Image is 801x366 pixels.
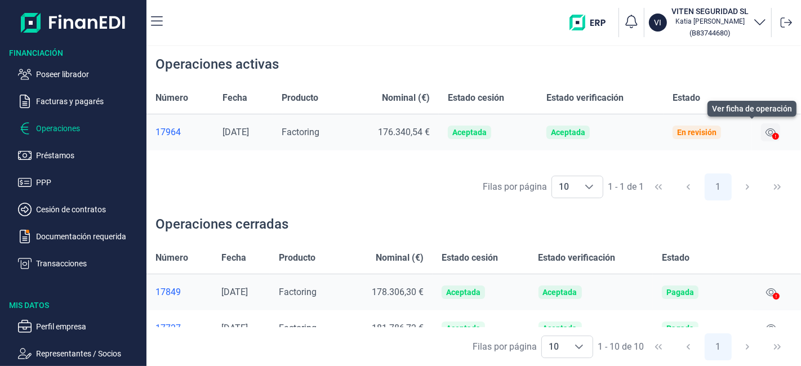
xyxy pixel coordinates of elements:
[734,173,761,200] button: Next Page
[372,323,424,333] span: 181.786,72 €
[543,288,577,297] div: Aceptada
[36,122,142,135] p: Operaciones
[442,251,498,265] span: Estado cesión
[662,251,689,265] span: Estado
[372,287,424,297] span: 178.306,30 €
[382,91,430,105] span: Nominal (€)
[566,336,593,358] div: Choose
[279,323,317,333] span: Factoring
[36,95,142,108] p: Facturas y pagarés
[378,127,430,137] span: 176.340,54 €
[155,55,279,73] div: Operaciones activas
[645,333,672,360] button: First Page
[546,91,624,105] span: Estado verificación
[155,91,188,105] span: Número
[452,128,487,137] div: Aceptada
[155,287,203,298] a: 17849
[671,17,749,26] p: Katia [PERSON_NAME]
[282,91,318,105] span: Producto
[764,173,791,200] button: Last Page
[677,128,717,137] div: En revisión
[155,215,288,233] div: Operaciones cerradas
[282,127,319,137] span: Factoring
[569,15,614,30] img: erp
[671,6,749,17] h3: VITEN SEGURIDAD SL
[155,251,188,265] span: Número
[551,128,585,137] div: Aceptada
[675,333,702,360] button: Previous Page
[279,287,317,297] span: Factoring
[21,9,126,36] img: Logo de aplicación
[221,287,261,298] div: [DATE]
[155,127,204,138] a: 17964
[764,333,791,360] button: Last Page
[376,251,424,265] span: Nominal (€)
[539,251,616,265] span: Estado verificación
[446,324,480,333] div: Aceptada
[222,91,247,105] span: Fecha
[18,320,142,333] button: Perfil empresa
[36,347,142,360] p: Representantes / Socios
[36,149,142,162] p: Préstamos
[18,347,142,360] button: Representantes / Socios
[279,251,315,265] span: Producto
[473,340,537,354] div: Filas por página
[36,176,142,189] p: PPP
[221,323,261,334] div: [DATE]
[18,230,142,243] button: Documentación requerida
[552,176,576,198] span: 10
[18,122,142,135] button: Operaciones
[576,176,603,198] div: Choose
[542,336,566,358] span: 10
[36,203,142,216] p: Cesión de contratos
[666,288,694,297] div: Pagada
[36,230,142,243] p: Documentación requerida
[608,182,644,191] span: 1 - 1 de 1
[645,173,672,200] button: First Page
[705,333,732,360] button: Page 1
[221,251,246,265] span: Fecha
[705,173,732,200] button: Page 1
[446,288,480,297] div: Aceptada
[155,323,203,334] a: 17727
[673,91,700,105] span: Estado
[655,17,662,28] p: VI
[18,68,142,81] button: Poseer librador
[36,320,142,333] p: Perfil empresa
[734,333,761,360] button: Next Page
[18,257,142,270] button: Transacciones
[18,95,142,108] button: Facturas y pagarés
[483,180,547,194] div: Filas por página
[222,127,264,138] div: [DATE]
[649,6,767,39] button: VIVITEN SEGURIDAD SLKatia [PERSON_NAME](B83744680)
[448,91,504,105] span: Estado cesión
[543,324,577,333] div: Aceptada
[36,257,142,270] p: Transacciones
[18,176,142,189] button: PPP
[18,149,142,162] button: Préstamos
[690,29,731,37] small: Copiar cif
[18,203,142,216] button: Cesión de contratos
[598,342,644,351] span: 1 - 10 de 10
[675,173,702,200] button: Previous Page
[36,68,142,81] p: Poseer librador
[666,324,694,333] div: Pagada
